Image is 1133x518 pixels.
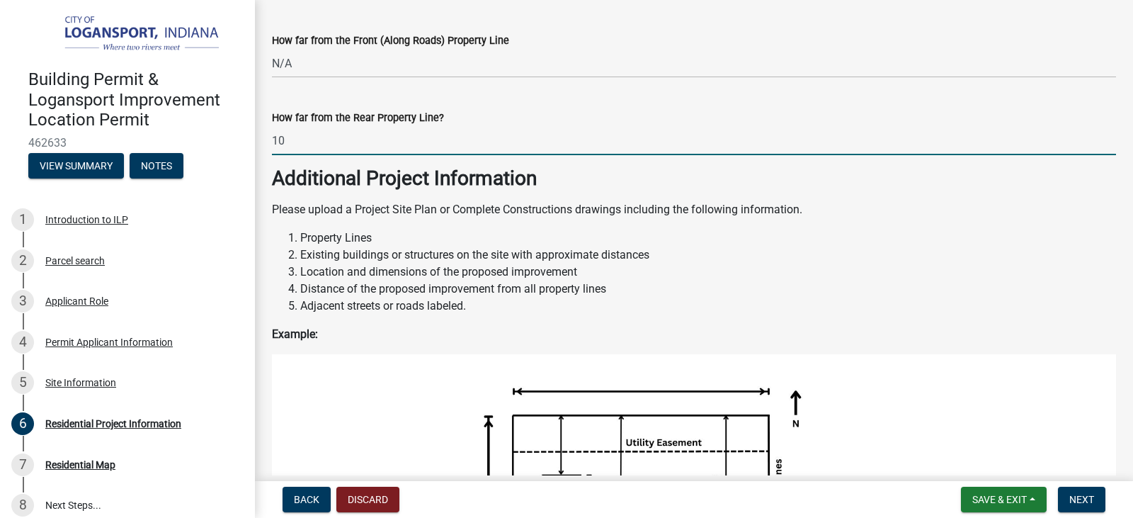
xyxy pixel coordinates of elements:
[961,487,1047,512] button: Save & Exit
[28,15,232,55] img: City of Logansport, Indiana
[130,153,183,179] button: Notes
[45,419,181,429] div: Residential Project Information
[11,371,34,394] div: 5
[272,36,509,46] label: How far from the Front (Along Roads) Property Line
[11,290,34,313] div: 3
[11,331,34,354] div: 4
[1069,494,1094,505] span: Next
[11,412,34,435] div: 6
[272,167,537,190] strong: Additional Project Information
[45,215,128,225] div: Introduction to ILP
[300,298,1116,315] li: Adjacent streets or roads labeled.
[300,230,1116,247] li: Property Lines
[272,201,1116,218] p: Please upload a Project Site Plan or Complete Constructions drawings including the following info...
[28,69,244,130] h4: Building Permit & Logansport Improvement Location Permit
[300,281,1116,298] li: Distance of the proposed improvement from all property lines
[45,378,116,388] div: Site Information
[130,161,183,172] wm-modal-confirm: Notes
[28,136,227,150] span: 462633
[294,494,319,505] span: Back
[272,113,444,123] label: How far from the Rear Property Line?
[336,487,399,512] button: Discard
[45,256,105,266] div: Parcel search
[11,249,34,272] div: 2
[28,153,124,179] button: View Summary
[11,208,34,231] div: 1
[972,494,1027,505] span: Save & Exit
[45,460,115,470] div: Residential Map
[28,161,124,172] wm-modal-confirm: Summary
[45,296,108,306] div: Applicant Role
[272,327,318,341] strong: Example:
[283,487,331,512] button: Back
[1058,487,1105,512] button: Next
[300,247,1116,264] li: Existing buildings or structures on the site with approximate distances
[11,494,34,517] div: 8
[300,264,1116,281] li: Location and dimensions of the proposed improvement
[45,337,173,347] div: Permit Applicant Information
[11,454,34,476] div: 7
